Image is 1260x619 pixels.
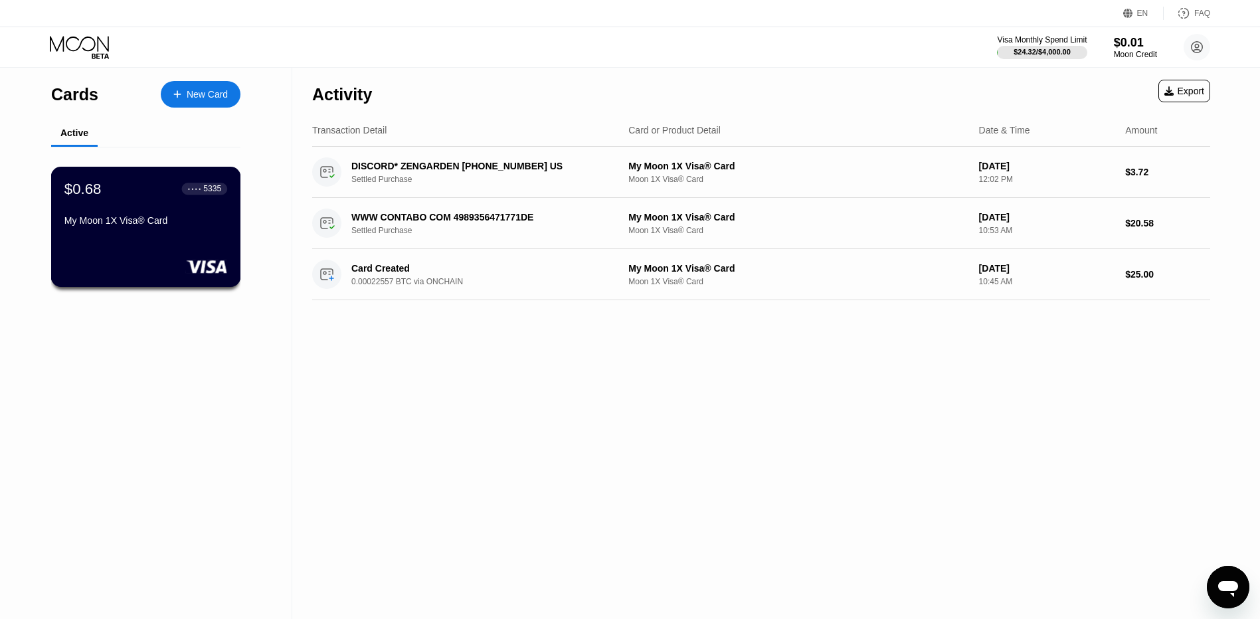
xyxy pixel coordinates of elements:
div: Visa Monthly Spend Limit$24.32/$4,000.00 [997,35,1087,59]
div: My Moon 1X Visa® Card [628,212,968,222]
div: $3.72 [1125,167,1210,177]
div: EN [1123,7,1164,20]
div: WWW CONTABO COM 4989356471771DESettled PurchaseMy Moon 1X Visa® CardMoon 1X Visa® Card[DATE]10:53... [312,198,1210,249]
div: [DATE] [979,263,1115,274]
div: My Moon 1X Visa® Card [628,263,968,274]
div: $0.01Moon Credit [1114,36,1157,59]
div: $0.68 [64,180,102,197]
div: Activity [312,85,372,104]
div: 10:45 AM [979,277,1115,286]
div: 10:53 AM [979,226,1115,235]
div: FAQ [1194,9,1210,18]
div: Moon Credit [1114,50,1157,59]
div: $20.58 [1125,218,1210,228]
div: ● ● ● ● [188,187,201,191]
iframe: Button to launch messaging window [1207,566,1249,608]
div: Card Created [351,263,607,274]
div: Visa Monthly Spend Limit [997,35,1087,44]
div: Moon 1X Visa® Card [628,226,968,235]
div: My Moon 1X Visa® Card [64,215,227,226]
div: Settled Purchase [351,175,626,184]
div: $0.68● ● ● ●5335My Moon 1X Visa® Card [52,167,240,286]
div: WWW CONTABO COM 4989356471771DE [351,212,607,222]
div: $25.00 [1125,269,1210,280]
div: Moon 1X Visa® Card [628,277,968,286]
div: 0.00022557 BTC via ONCHAIN [351,277,626,286]
div: Card or Product Detail [628,125,721,135]
div: 5335 [203,184,221,193]
div: DISCORD* ZENGARDEN [PHONE_NUMBER] USSettled PurchaseMy Moon 1X Visa® CardMoon 1X Visa® Card[DATE]... [312,147,1210,198]
div: Moon 1X Visa® Card [628,175,968,184]
div: Cards [51,85,98,104]
div: New Card [187,89,228,100]
div: New Card [161,81,240,108]
div: My Moon 1X Visa® Card [628,161,968,171]
div: Settled Purchase [351,226,626,235]
div: Card Created0.00022557 BTC via ONCHAINMy Moon 1X Visa® CardMoon 1X Visa® Card[DATE]10:45 AM$25.00 [312,249,1210,300]
div: [DATE] [979,161,1115,171]
div: $0.01 [1114,36,1157,50]
div: $24.32 / $4,000.00 [1014,48,1071,56]
div: Export [1158,80,1210,102]
div: Active [60,128,88,138]
div: DISCORD* ZENGARDEN [PHONE_NUMBER] US [351,161,607,171]
div: Transaction Detail [312,125,387,135]
div: EN [1137,9,1148,18]
div: [DATE] [979,212,1115,222]
div: Export [1164,86,1204,96]
div: Amount [1125,125,1157,135]
div: 12:02 PM [979,175,1115,184]
div: Date & Time [979,125,1030,135]
div: FAQ [1164,7,1210,20]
